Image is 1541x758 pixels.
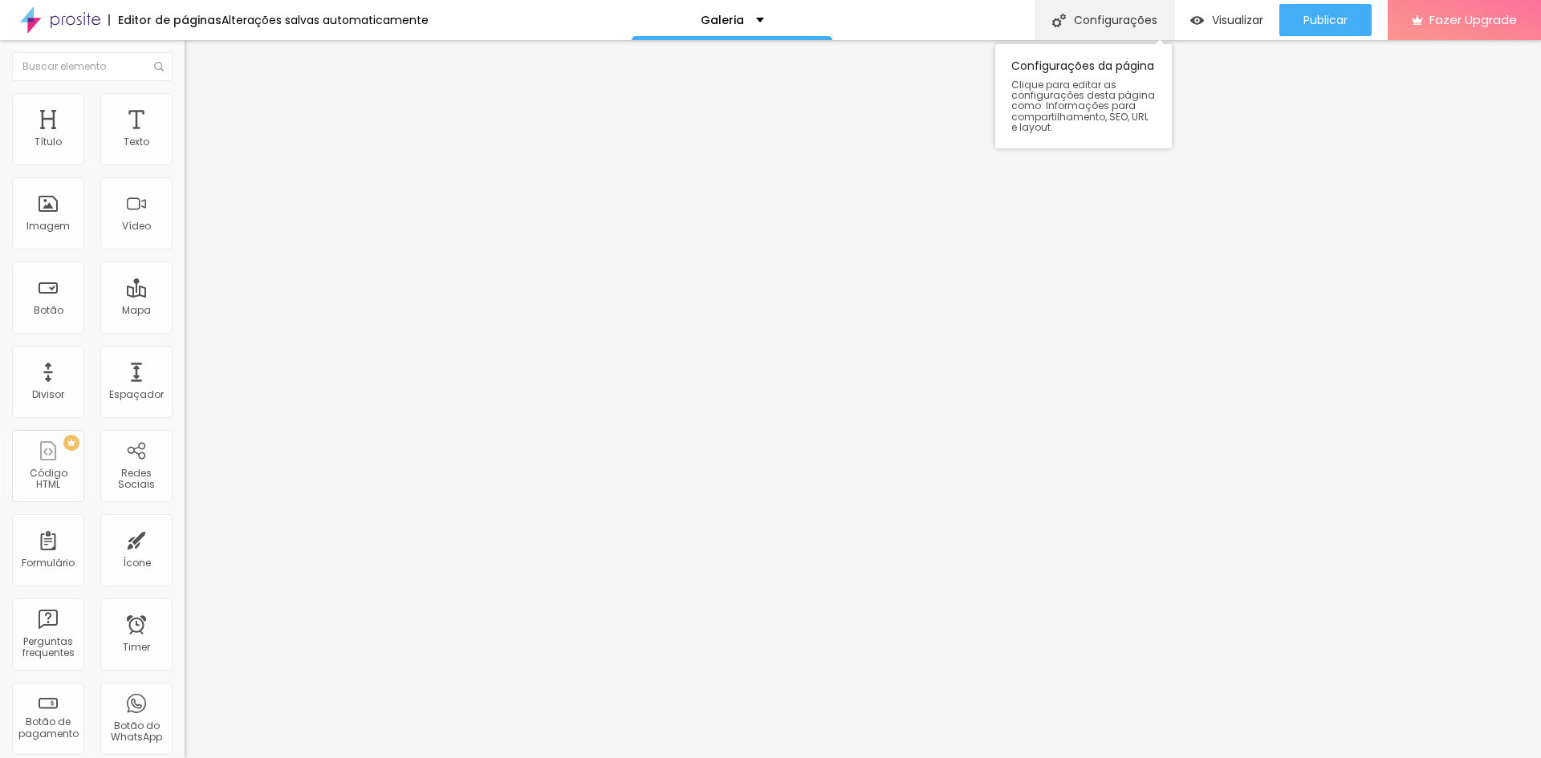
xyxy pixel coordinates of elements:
div: Timer [123,642,150,653]
div: Imagem [26,221,70,232]
div: Vídeo [122,221,151,232]
div: Texto [124,136,149,148]
input: Buscar elemento [12,52,173,81]
div: Botão [34,305,63,316]
iframe: Editor [185,40,1541,758]
div: Espaçador [109,389,164,400]
button: Publicar [1279,4,1372,36]
img: Icone [1052,14,1066,27]
div: Título [35,136,62,148]
span: Clique para editar as configurações desta página como: Informações para compartilhamento, SEO, UR... [1011,79,1156,132]
span: Fazer Upgrade [1429,13,1517,26]
div: Redes Sociais [104,468,168,491]
button: Visualizar [1174,4,1279,36]
div: Ícone [123,557,151,569]
div: Código HTML [16,468,79,491]
span: Visualizar [1212,14,1263,26]
img: view-1.svg [1190,14,1204,27]
div: Divisor [32,389,64,400]
div: Alterações salvas automaticamente [222,14,429,26]
span: Publicar [1303,14,1348,26]
div: Editor de páginas [108,14,222,26]
div: Botão do WhatsApp [104,720,168,744]
p: Galeria [701,14,744,26]
div: Perguntas frequentes [16,636,79,659]
div: Mapa [122,305,151,316]
div: Botão de pagamento [16,716,79,740]
div: Configurações da página [995,44,1172,148]
img: Icone [154,62,164,71]
div: Formulário [22,557,75,569]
